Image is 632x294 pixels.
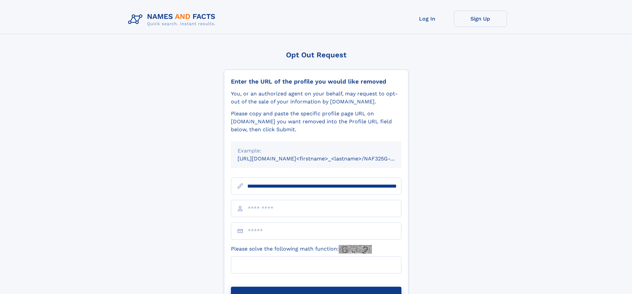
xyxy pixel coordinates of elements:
[231,90,401,106] div: You, or an authorized agent on your behalf, may request to opt-out of the sale of your informatio...
[224,51,408,59] div: Opt Out Request
[125,11,221,29] img: Logo Names and Facts
[401,11,454,27] a: Log In
[454,11,507,27] a: Sign Up
[231,245,372,254] label: Please solve the following math function:
[231,78,401,85] div: Enter the URL of the profile you would like removed
[238,147,395,155] div: Example:
[238,155,414,162] small: [URL][DOMAIN_NAME]<firstname>_<lastname>/NAF325G-xxxxxxxx
[231,110,401,134] div: Please copy and paste the specific profile page URL on [DOMAIN_NAME] you want removed into the Pr...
